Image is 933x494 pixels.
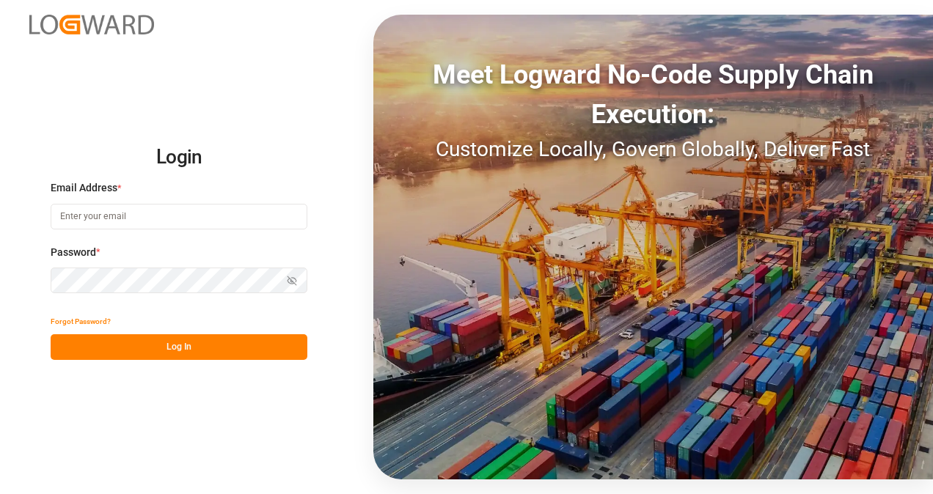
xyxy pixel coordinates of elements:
[51,334,307,360] button: Log In
[51,245,96,260] span: Password
[51,180,117,196] span: Email Address
[51,134,307,181] h2: Login
[51,204,307,229] input: Enter your email
[29,15,154,34] img: Logward_new_orange.png
[51,309,111,334] button: Forgot Password?
[373,55,933,134] div: Meet Logward No-Code Supply Chain Execution:
[373,134,933,165] div: Customize Locally, Govern Globally, Deliver Fast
